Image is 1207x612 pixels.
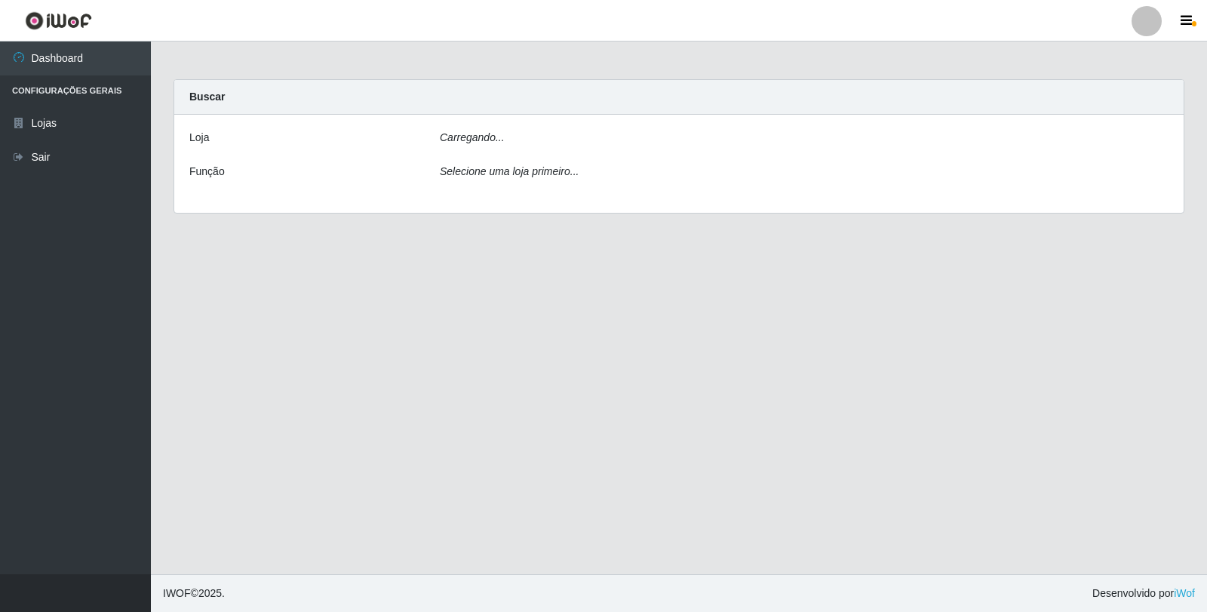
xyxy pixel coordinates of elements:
[1092,586,1195,601] span: Desenvolvido por
[440,165,579,177] i: Selecione uma loja primeiro...
[1174,587,1195,599] a: iWof
[189,164,225,180] label: Função
[189,91,225,103] strong: Buscar
[163,586,225,601] span: © 2025 .
[163,587,191,599] span: IWOF
[440,131,505,143] i: Carregando...
[25,11,92,30] img: CoreUI Logo
[189,130,209,146] label: Loja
